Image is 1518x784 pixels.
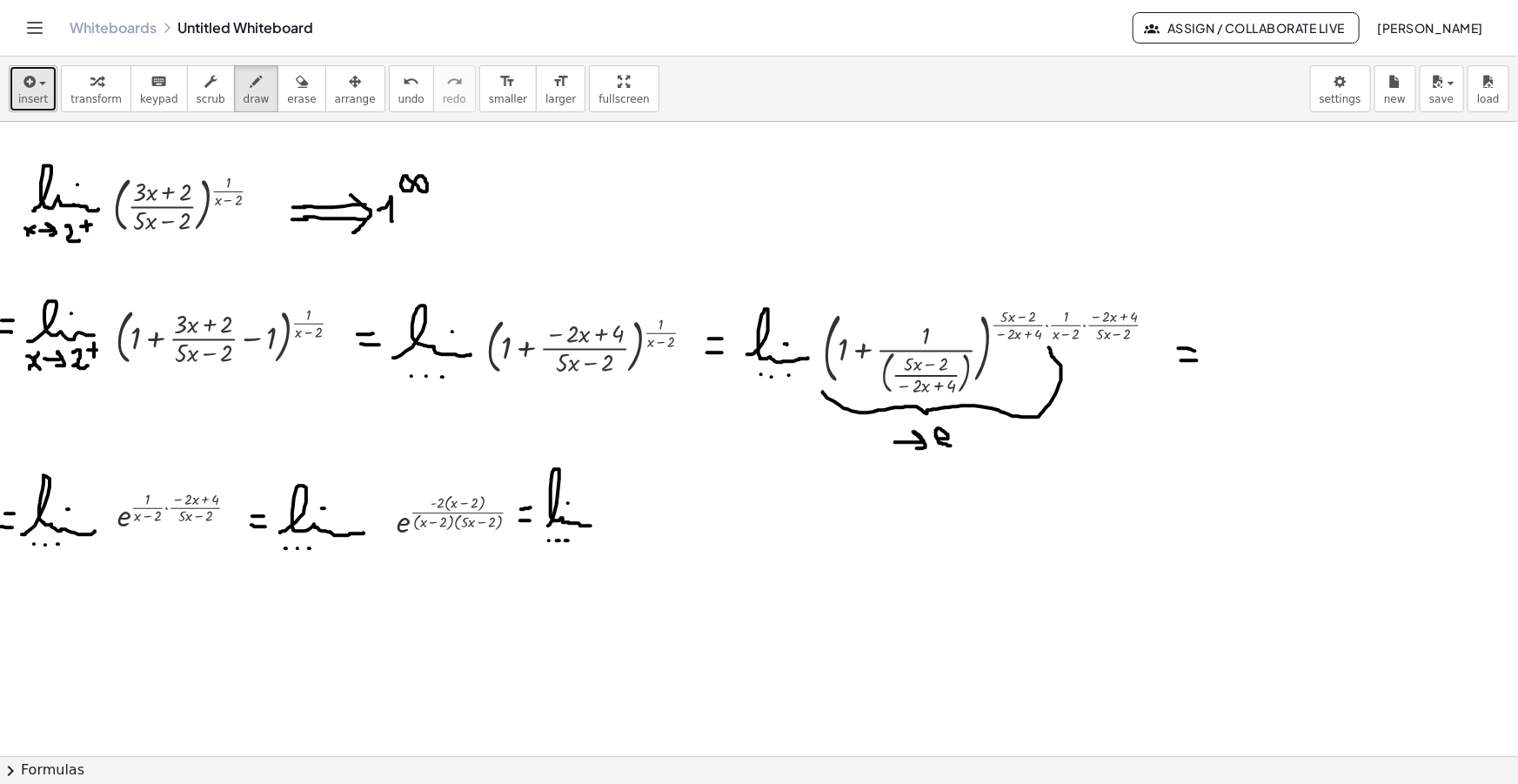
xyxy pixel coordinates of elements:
[1468,65,1509,112] button: load
[234,65,279,112] button: draw
[197,93,225,105] span: scrub
[244,93,270,105] span: draw
[21,14,49,42] button: Toggle navigation
[335,93,376,105] span: arrange
[1384,93,1406,105] span: new
[1133,12,1360,44] button: Assign / Collaborate Live
[140,93,178,105] span: keypad
[278,65,325,112] button: erase
[1374,65,1416,112] button: new
[9,65,57,112] button: insert
[446,71,463,92] i: redo
[187,65,235,112] button: scrub
[1363,12,1497,44] button: [PERSON_NAME]
[589,65,659,112] button: fullscreen
[398,93,425,105] span: undo
[1310,65,1371,112] button: settings
[389,65,434,112] button: undoundo
[325,65,385,112] button: arrange
[150,71,167,92] i: keyboard
[552,71,569,92] i: format_size
[70,19,157,37] a: Whiteboards
[545,93,576,105] span: larger
[1377,20,1483,36] span: [PERSON_NAME]
[1147,20,1345,36] span: Assign / Collaborate Live
[287,93,316,105] span: erase
[403,71,419,92] i: undo
[130,65,188,112] button: keyboardkeypad
[18,93,48,105] span: insert
[433,65,476,112] button: redoredo
[1429,93,1454,105] span: save
[536,65,585,112] button: format_sizelarger
[70,93,122,105] span: transform
[599,93,649,105] span: fullscreen
[443,93,466,105] span: redo
[489,93,527,105] span: smaller
[499,71,516,92] i: format_size
[61,65,131,112] button: transform
[1320,93,1361,105] span: settings
[1420,65,1464,112] button: save
[479,65,537,112] button: format_sizesmaller
[1477,93,1500,105] span: load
